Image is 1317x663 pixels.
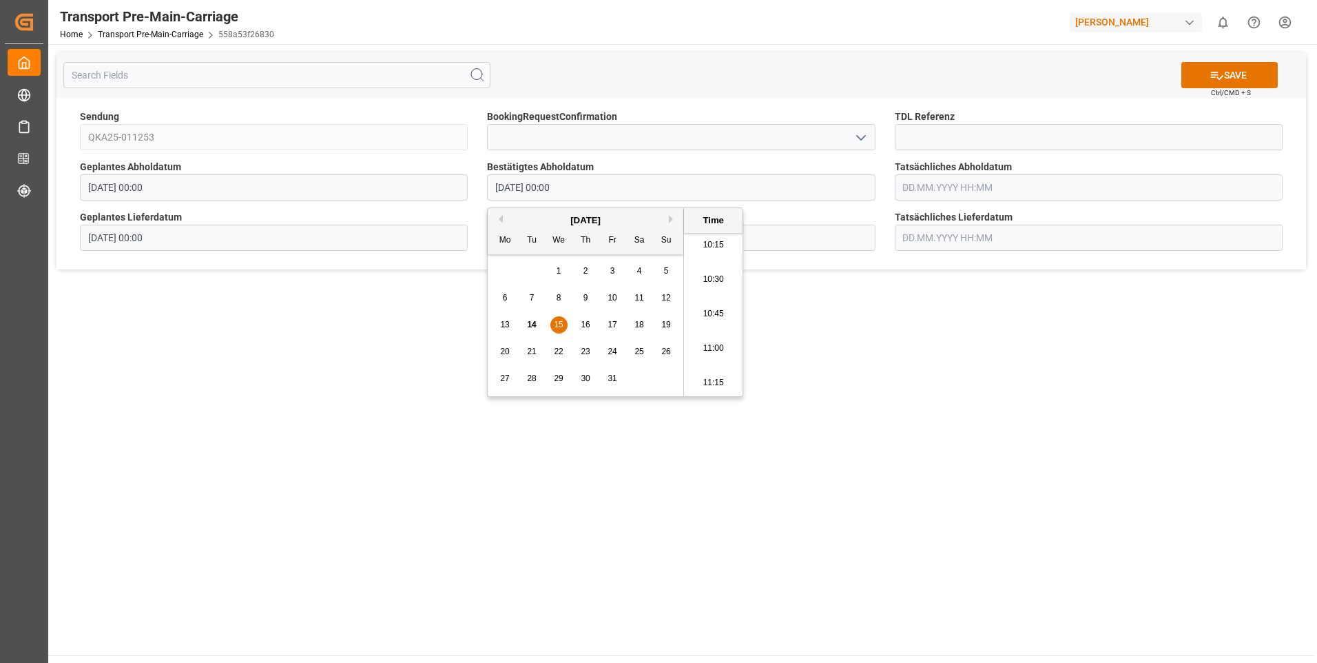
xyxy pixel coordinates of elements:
span: 22 [554,347,563,356]
div: Choose Wednesday, October 15th, 2025 [550,316,568,334]
div: Choose Tuesday, October 28th, 2025 [523,370,541,387]
div: Choose Monday, October 13th, 2025 [497,316,514,334]
div: Choose Sunday, October 12th, 2025 [658,289,675,307]
span: 24 [608,347,616,356]
div: Choose Tuesday, October 14th, 2025 [523,316,541,334]
span: BookingRequestConfirmation [487,110,617,124]
span: Tatsächliches Lieferdatum [895,210,1013,225]
div: Choose Monday, October 6th, 2025 [497,289,514,307]
li: 10:45 [684,297,743,331]
span: 30 [581,374,590,383]
div: Choose Friday, October 3rd, 2025 [604,263,621,280]
span: TDL Referenz [895,110,955,124]
span: 23 [581,347,590,356]
div: Choose Wednesday, October 1st, 2025 [550,263,568,280]
div: Fr [604,232,621,249]
div: Choose Friday, October 17th, 2025 [604,316,621,334]
span: 15 [554,320,563,329]
div: Choose Saturday, October 4th, 2025 [631,263,648,280]
span: 9 [583,293,588,303]
input: DD.MM.YYYY HH:MM [895,225,1283,251]
li: 10:30 [684,263,743,297]
div: [PERSON_NAME] [1070,12,1202,32]
span: 28 [527,374,536,383]
div: Choose Saturday, October 25th, 2025 [631,343,648,360]
span: Geplantes Lieferdatum [80,210,182,225]
div: Choose Tuesday, October 21st, 2025 [523,343,541,360]
div: Choose Sunday, October 26th, 2025 [658,343,675,360]
div: Tu [523,232,541,249]
li: 10:15 [684,228,743,263]
span: 3 [610,266,615,276]
div: Choose Wednesday, October 22nd, 2025 [550,343,568,360]
button: show 0 new notifications [1207,7,1238,38]
span: 11 [634,293,643,303]
input: DD.MM.YYYY HH:MM [80,225,468,251]
span: 2 [583,266,588,276]
div: Choose Wednesday, October 8th, 2025 [550,289,568,307]
span: 16 [581,320,590,329]
input: DD.MM.YYYY HH:MM [487,174,875,201]
button: Previous Month [495,215,503,223]
div: [DATE] [488,214,683,227]
div: Choose Tuesday, October 7th, 2025 [523,289,541,307]
span: 5 [664,266,669,276]
div: Sa [631,232,648,249]
span: 26 [661,347,670,356]
li: 11:15 [684,366,743,400]
a: Transport Pre-Main-Carriage [98,30,203,39]
span: Tatsächliches Abholdatum [895,160,1012,174]
div: month 2025-10 [492,258,680,392]
span: 7 [530,293,535,303]
span: 25 [634,347,643,356]
div: Choose Friday, October 24th, 2025 [604,343,621,360]
div: Choose Friday, October 10th, 2025 [604,289,621,307]
span: 29 [554,374,563,383]
div: Choose Friday, October 31st, 2025 [604,370,621,387]
input: Search Fields [63,62,490,88]
div: Su [658,232,675,249]
div: Time [687,214,739,227]
div: Choose Thursday, October 16th, 2025 [577,316,594,334]
div: Choose Wednesday, October 29th, 2025 [550,370,568,387]
button: SAVE [1181,62,1278,88]
span: 13 [500,320,509,329]
div: We [550,232,568,249]
div: Choose Thursday, October 9th, 2025 [577,289,594,307]
span: 18 [634,320,643,329]
span: 14 [527,320,536,329]
button: open menu [849,127,870,148]
span: 10 [608,293,616,303]
span: Sendung [80,110,119,124]
div: Choose Saturday, October 18th, 2025 [631,316,648,334]
span: 27 [500,374,509,383]
div: Choose Thursday, October 30th, 2025 [577,370,594,387]
span: 6 [503,293,508,303]
span: 8 [557,293,561,303]
a: Home [60,30,83,39]
span: Bestätigtes Abholdatum [487,160,594,174]
span: 20 [500,347,509,356]
div: Choose Thursday, October 2nd, 2025 [577,263,594,280]
span: 19 [661,320,670,329]
button: Next Month [669,215,677,223]
li: 11:00 [684,331,743,366]
span: Ctrl/CMD + S [1211,88,1251,98]
input: DD.MM.YYYY HH:MM [80,174,468,201]
button: Help Center [1238,7,1269,38]
input: DD.MM.YYYY HH:MM [895,174,1283,201]
span: 4 [637,266,642,276]
div: Choose Saturday, October 11th, 2025 [631,289,648,307]
div: Choose Thursday, October 23rd, 2025 [577,343,594,360]
div: Th [577,232,594,249]
span: 21 [527,347,536,356]
div: Choose Sunday, October 19th, 2025 [658,316,675,334]
span: 1 [557,266,561,276]
div: Choose Sunday, October 5th, 2025 [658,263,675,280]
div: Transport Pre-Main-Carriage [60,6,274,27]
div: Mo [497,232,514,249]
span: 12 [661,293,670,303]
span: 31 [608,374,616,383]
span: Geplantes Abholdatum [80,160,181,174]
div: Choose Monday, October 20th, 2025 [497,343,514,360]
